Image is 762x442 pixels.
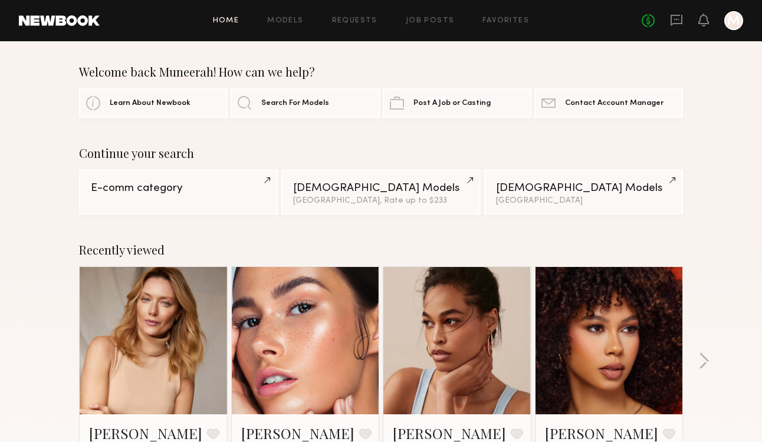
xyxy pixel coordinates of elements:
div: Recently viewed [79,243,683,257]
a: Job Posts [406,17,455,25]
a: Requests [332,17,377,25]
div: [DEMOGRAPHIC_DATA] Models [293,183,468,194]
a: Contact Account Manager [534,88,683,118]
span: Learn About Newbook [110,100,190,107]
span: Contact Account Manager [565,100,664,107]
a: E-comm category [79,170,278,215]
div: [DEMOGRAPHIC_DATA] Models [496,183,671,194]
div: Welcome back Muneerah! How can we help? [79,65,683,79]
span: Post A Job or Casting [413,100,491,107]
a: Search For Models [231,88,379,118]
a: Models [267,17,303,25]
div: [GEOGRAPHIC_DATA] [496,197,671,205]
a: Home [213,17,239,25]
a: Learn About Newbook [79,88,228,118]
a: [DEMOGRAPHIC_DATA] Models[GEOGRAPHIC_DATA] [484,170,683,215]
a: Favorites [482,17,529,25]
a: Post A Job or Casting [383,88,531,118]
div: E-comm category [91,183,266,194]
a: M [724,11,743,30]
span: Search For Models [261,100,329,107]
a: [DEMOGRAPHIC_DATA] Models[GEOGRAPHIC_DATA], Rate up to $233 [281,170,480,215]
div: [GEOGRAPHIC_DATA], Rate up to $233 [293,197,468,205]
div: Continue your search [79,146,683,160]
